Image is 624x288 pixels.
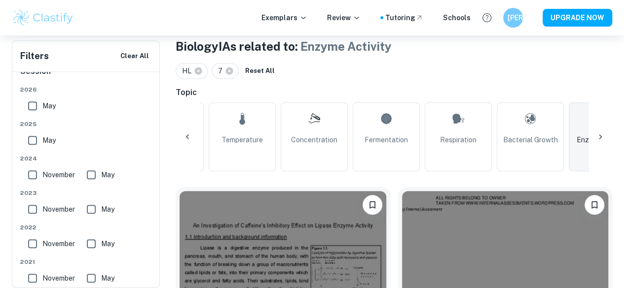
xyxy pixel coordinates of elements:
[101,238,114,249] span: May
[42,169,75,180] span: November
[176,63,208,79] div: HL
[42,204,75,215] span: November
[20,65,152,85] h6: Session
[443,12,471,23] a: Schools
[218,65,227,76] span: 7
[291,134,337,145] span: Concentration
[176,87,612,98] h6: Topic
[243,64,277,78] button: Reset All
[20,189,152,197] span: 2023
[101,273,114,284] span: May
[20,223,152,232] span: 2022
[20,154,152,163] span: 2024
[543,9,612,27] button: UPGRADE NOW
[20,257,152,266] span: 2021
[42,273,75,284] span: November
[440,134,477,145] span: Respiration
[385,12,423,23] a: Tutoring
[363,195,382,215] button: Bookmark
[503,8,523,28] button: [PERSON_NAME]
[585,195,604,215] button: Bookmark
[118,49,151,64] button: Clear All
[212,63,239,79] div: 7
[20,49,49,63] h6: Filters
[221,134,263,145] span: Temperature
[182,65,196,76] span: HL
[478,9,495,26] button: Help and Feedback
[42,238,75,249] span: November
[365,134,408,145] span: Fermentation
[20,85,152,94] span: 2026
[176,37,612,55] h1: Biology IAs related to:
[503,134,558,145] span: Bacterial Growth
[12,8,74,28] img: Clastify logo
[101,169,114,180] span: May
[101,204,114,215] span: May
[261,12,307,23] p: Exemplars
[508,12,519,23] h6: [PERSON_NAME]
[300,39,392,53] span: Enzyme Activity
[327,12,361,23] p: Review
[42,100,56,111] span: May
[20,120,152,128] span: 2025
[42,135,56,146] span: May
